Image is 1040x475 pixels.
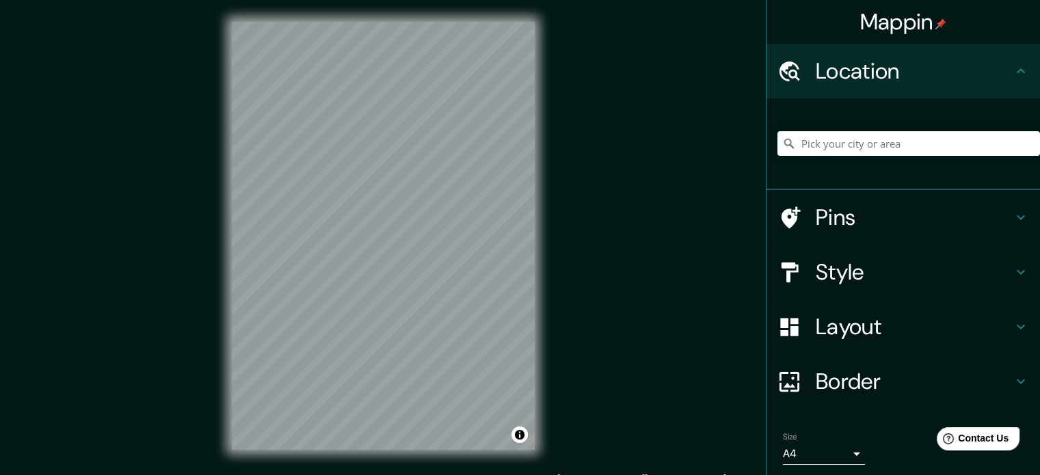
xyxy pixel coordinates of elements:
[511,426,528,443] button: Toggle attribution
[766,190,1040,245] div: Pins
[766,44,1040,98] div: Location
[918,422,1025,460] iframe: Help widget launcher
[816,258,1013,286] h4: Style
[816,368,1013,395] h4: Border
[766,245,1040,299] div: Style
[766,354,1040,409] div: Border
[816,57,1013,85] h4: Location
[232,22,535,450] canvas: Map
[783,431,797,443] label: Size
[816,204,1013,231] h4: Pins
[766,299,1040,354] div: Layout
[783,443,865,465] div: A4
[860,8,947,36] h4: Mappin
[777,131,1040,156] input: Pick your city or area
[935,18,946,29] img: pin-icon.png
[816,313,1013,340] h4: Layout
